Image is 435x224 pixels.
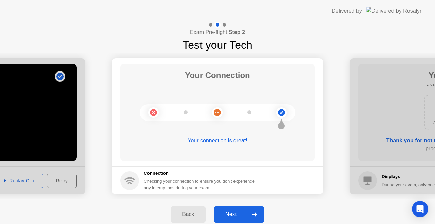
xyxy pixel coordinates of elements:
h1: Test your Tech [182,37,253,53]
div: Next [216,211,246,218]
div: Your connection is great! [120,137,315,145]
h5: Connection [144,170,259,177]
img: Delivered by Rosalyn [366,7,423,15]
b: Step 2 [229,29,245,35]
div: Back [173,211,204,218]
button: Next [214,206,264,223]
div: Delivered by [332,7,362,15]
div: Open Intercom Messenger [412,201,428,217]
h1: Your Connection [185,69,250,81]
h4: Exam Pre-flight: [190,28,245,36]
button: Back [171,206,206,223]
div: Checking your connection to ensure you don’t experience any interuptions during your exam [144,178,259,191]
